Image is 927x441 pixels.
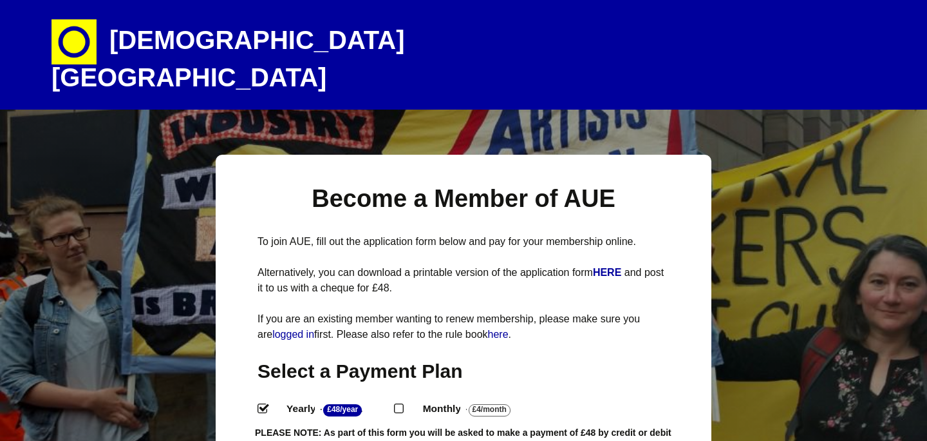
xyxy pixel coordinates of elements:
[488,329,509,340] a: here
[593,267,624,278] a: HERE
[469,404,510,416] strong: £4/Month
[257,311,669,342] p: If you are an existing member wanting to renew membership, please make sure you are first. Please...
[323,404,362,416] strong: £48/Year
[411,400,543,418] label: Monthly - .
[257,234,669,250] p: To join AUE, fill out the application form below and pay for your membership online.
[272,329,314,340] a: logged in
[51,19,97,64] img: circle-e1448293145835.png
[257,265,669,296] p: Alternatively, you can download a printable version of the application form and post it to us wit...
[257,183,669,215] h1: Become a Member of AUE
[593,267,621,278] strong: HERE
[257,360,463,382] span: Select a Payment Plan
[275,400,394,418] label: Yearly - .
